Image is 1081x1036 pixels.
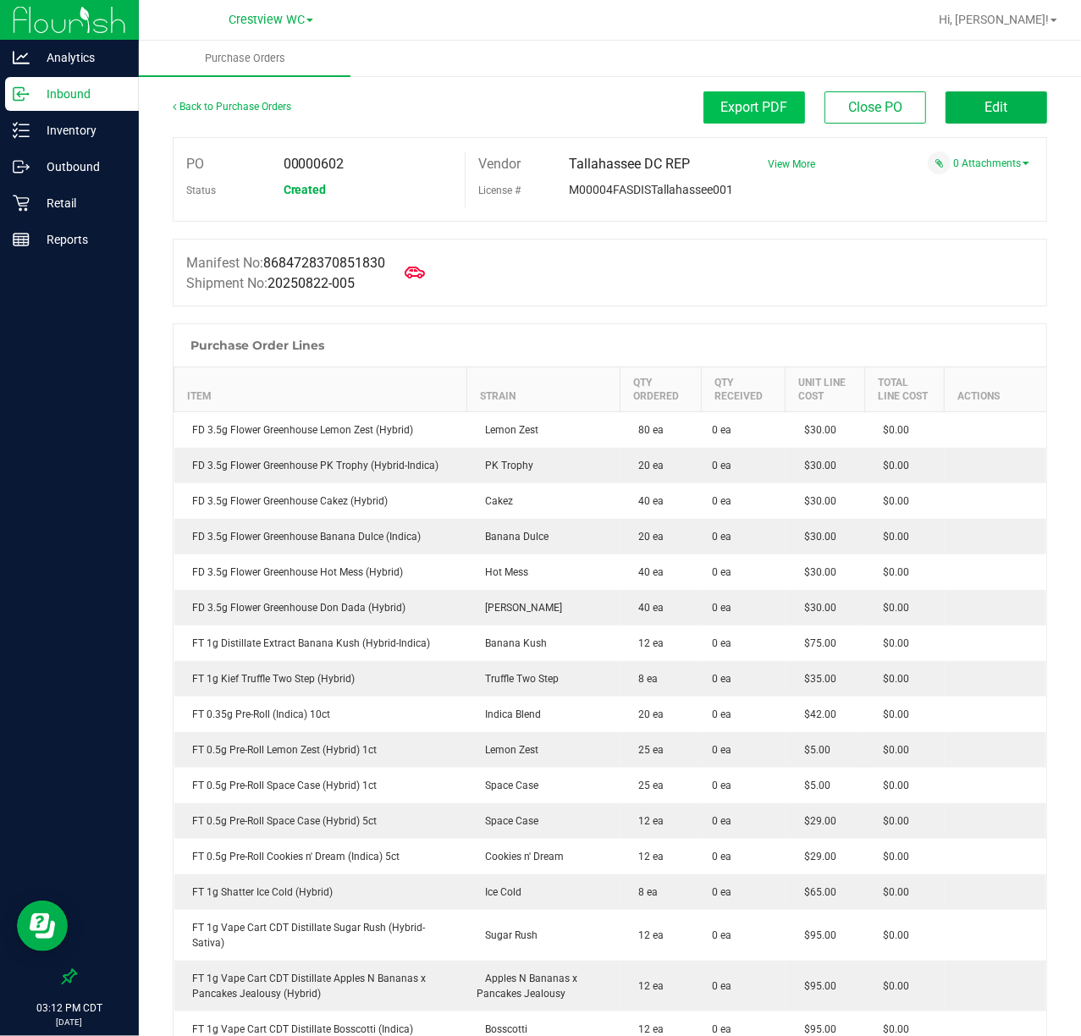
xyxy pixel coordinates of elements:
[712,928,731,943] span: 0 ea
[712,849,731,864] span: 0 ea
[796,886,836,898] span: $65.00
[796,531,836,543] span: $30.00
[631,566,665,578] span: 40 ea
[185,458,457,473] div: FD 3.5g Flower Greenhouse PK Trophy (Hybrid-Indica)
[477,566,528,578] span: Hot Mess
[631,1023,665,1035] span: 12 ea
[796,460,836,471] span: $30.00
[796,673,836,685] span: $35.00
[398,256,432,289] span: Mark as Arrived
[712,565,731,580] span: 0 ea
[477,929,538,941] span: Sugar Rush
[477,460,533,471] span: PK Trophy
[477,673,559,685] span: Truffle Two Step
[477,1023,527,1035] span: Bosscotti
[796,929,836,941] span: $95.00
[185,636,457,651] div: FT 1g Distillate Extract Banana Kush (Hybrid-Indica)
[185,529,457,544] div: FD 3.5g Flower Greenhouse Banana Dulce (Indica)
[796,851,836,862] span: $29.00
[874,424,909,436] span: $0.00
[874,495,909,507] span: $0.00
[186,253,385,273] label: Manifest No:
[631,637,665,649] span: 12 ea
[874,637,909,649] span: $0.00
[874,531,909,543] span: $0.00
[712,707,731,722] span: 0 ea
[712,978,731,994] span: 0 ea
[13,231,30,248] inline-svg: Reports
[173,101,291,113] a: Back to Purchase Orders
[185,493,457,509] div: FD 3.5g Flower Greenhouse Cakez (Hybrid)
[263,255,385,271] span: 8684728370851830
[712,813,731,829] span: 0 ea
[721,99,788,115] span: Export PDF
[874,815,909,827] span: $0.00
[174,367,467,412] th: Item
[953,157,1029,169] a: 0 Attachments
[712,529,731,544] span: 0 ea
[874,929,909,941] span: $0.00
[30,47,131,68] p: Analytics
[939,13,1049,26] span: Hi, [PERSON_NAME]!
[796,1023,836,1035] span: $95.00
[712,884,731,900] span: 0 ea
[190,339,324,352] h1: Purchase Order Lines
[13,195,30,212] inline-svg: Retail
[796,980,836,992] span: $95.00
[985,99,1008,115] span: Edit
[786,367,864,412] th: Unit Line Cost
[825,91,926,124] button: Close PO
[631,424,665,436] span: 80 ea
[185,920,457,951] div: FT 1g Vape Cart CDT Distillate Sugar Rush (Hybrid-Sativa)
[478,178,521,203] label: License #
[185,884,457,900] div: FT 1g Shatter Ice Cold (Hybrid)
[631,460,665,471] span: 20 ea
[712,742,731,758] span: 0 ea
[712,636,731,651] span: 0 ea
[477,851,564,862] span: Cookies n' Dream
[478,152,521,177] label: Vendor
[182,51,308,66] span: Purchase Orders
[796,708,836,720] span: $42.00
[30,120,131,141] p: Inventory
[477,708,541,720] span: Indica Blend
[796,815,836,827] span: $29.00
[13,49,30,66] inline-svg: Analytics
[185,671,457,686] div: FT 1g Kief Truffle Two Step (Hybrid)
[139,41,350,76] a: Purchase Orders
[712,778,731,793] span: 0 ea
[229,13,305,27] span: Crestview WC
[8,1016,131,1028] p: [DATE]
[864,367,945,412] th: Total Line Cost
[874,708,909,720] span: $0.00
[874,744,909,756] span: $0.00
[712,600,731,615] span: 0 ea
[185,813,457,829] div: FT 0.5g Pre-Roll Space Case (Hybrid) 5ct
[796,637,836,649] span: $75.00
[796,602,836,614] span: $30.00
[17,901,68,951] iframe: Resource center
[13,85,30,102] inline-svg: Inbound
[631,602,665,614] span: 40 ea
[631,780,665,791] span: 25 ea
[186,273,355,294] label: Shipment No:
[620,367,702,412] th: Qty Ordered
[874,886,909,898] span: $0.00
[185,707,457,722] div: FT 0.35g Pre-Roll (Indica) 10ct
[712,671,731,686] span: 0 ea
[13,122,30,139] inline-svg: Inventory
[874,780,909,791] span: $0.00
[185,600,457,615] div: FD 3.5g Flower Greenhouse Don Dada (Hybrid)
[874,566,909,578] span: $0.00
[796,780,830,791] span: $5.00
[477,973,577,1000] span: Apples N Bananas x Pancakes Jealousy
[185,742,457,758] div: FT 0.5g Pre-Roll Lemon Zest (Hybrid) 1ct
[768,158,815,170] a: View More
[796,744,830,756] span: $5.00
[631,673,659,685] span: 8 ea
[185,971,457,1001] div: FT 1g Vape Cart CDT Distillate Apples N Bananas x Pancakes Jealousy (Hybrid)
[477,495,513,507] span: Cakez
[477,886,521,898] span: Ice Cold
[945,367,1046,412] th: Actions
